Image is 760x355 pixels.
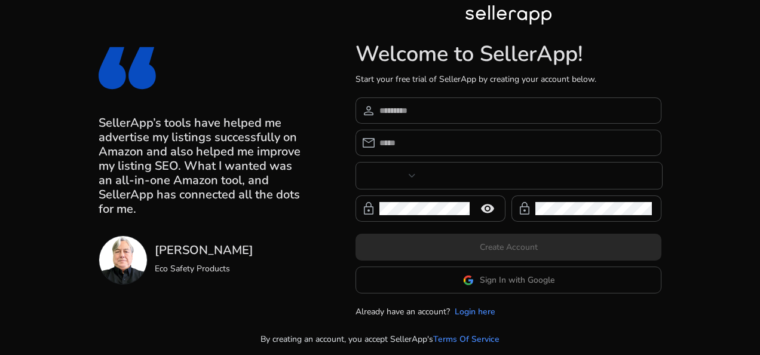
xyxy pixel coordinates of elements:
span: lock [517,201,532,216]
h3: SellerApp’s tools have helped me advertise my listings successfully on Amazon and also helped me ... [99,116,302,216]
span: email [361,136,376,150]
h3: [PERSON_NAME] [155,243,253,258]
mat-icon: remove_red_eye [473,201,502,216]
a: Terms Of Service [433,333,499,345]
p: Already have an account? [356,305,450,318]
h1: Welcome to SellerApp! [356,41,661,67]
p: Eco Safety Products [155,262,253,275]
a: Login here [455,305,495,318]
span: person [361,103,376,118]
p: Start your free trial of SellerApp by creating your account below. [356,73,661,85]
span: lock [361,201,376,216]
